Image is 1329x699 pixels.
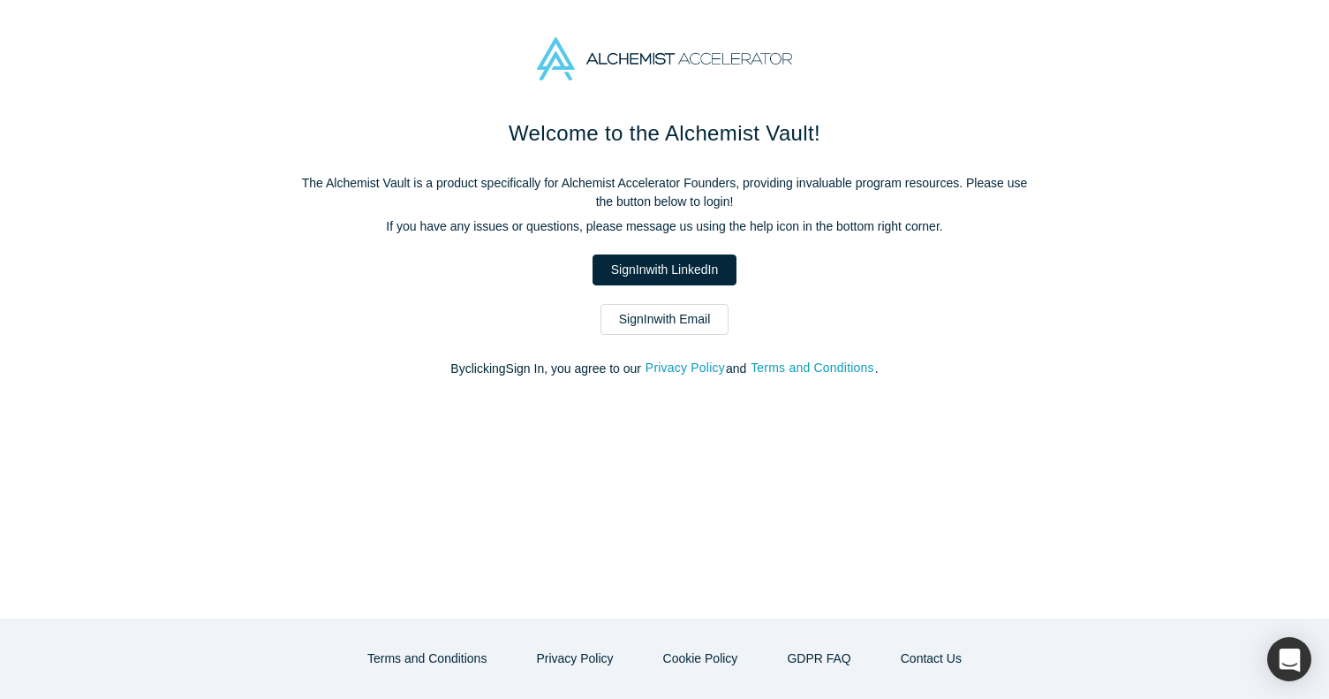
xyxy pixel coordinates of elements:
[750,358,875,378] button: Terms and Conditions
[294,360,1036,378] p: By clicking Sign In , you agree to our and .
[349,643,505,674] button: Terms and Conditions
[294,118,1036,149] h1: Welcome to the Alchemist Vault!
[593,255,736,285] a: SignInwith LinkedIn
[294,217,1036,236] p: If you have any issues or questions, please message us using the help icon in the bottom right co...
[882,643,980,674] button: Contact Us
[645,358,726,378] button: Privacy Policy
[517,643,631,674] button: Privacy Policy
[537,37,791,80] img: Alchemist Accelerator Logo
[294,174,1036,211] p: The Alchemist Vault is a product specifically for Alchemist Accelerator Founders, providing inval...
[600,304,729,335] a: SignInwith Email
[645,643,757,674] button: Cookie Policy
[768,643,869,674] a: GDPR FAQ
